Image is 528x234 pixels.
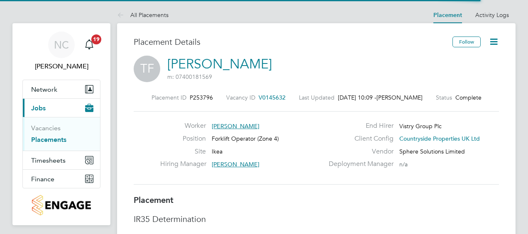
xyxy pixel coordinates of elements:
h3: IR35 Determination [134,214,499,224]
button: Network [23,80,100,98]
label: Hiring Manager [160,160,206,168]
span: [PERSON_NAME] [376,94,423,101]
b: Placement [134,195,174,205]
a: Vacancies [31,124,61,132]
div: Jobs [23,117,100,151]
button: Follow [452,37,481,47]
label: Worker [160,122,206,130]
span: Ikea [212,148,222,155]
span: Jobs [31,104,46,112]
span: n/a [399,161,408,168]
a: Placement [433,12,462,19]
span: [PERSON_NAME] [212,161,259,168]
span: Countryside Properties UK Ltd [399,135,480,142]
span: Timesheets [31,156,66,164]
span: NC [54,39,69,50]
h3: Placement Details [134,37,446,47]
a: Activity Logs [475,11,509,19]
label: Vacancy ID [226,94,255,101]
span: V0145632 [259,94,286,101]
span: Sphere Solutions Limited [399,148,465,155]
button: Finance [23,170,100,188]
a: NC[PERSON_NAME] [22,32,100,71]
nav: Main navigation [12,23,110,225]
span: Vistry Group Plc [399,122,442,130]
a: [PERSON_NAME] [167,56,272,72]
span: 19 [91,34,101,44]
span: TF [134,56,160,82]
span: Finance [31,175,54,183]
a: Placements [31,136,66,144]
a: All Placements [117,11,169,19]
a: Go to home page [22,195,100,215]
label: Site [160,147,206,156]
span: Nicholas Cole [22,61,100,71]
span: Complete [455,94,482,101]
label: Position [160,134,206,143]
a: 19 [81,32,98,58]
span: [DATE] 10:09 - [338,94,376,101]
img: countryside-properties-logo-retina.png [32,195,90,215]
span: m: 07400181569 [167,73,212,80]
span: Forklift Operator (Zone 4) [212,135,279,142]
label: Last Updated [299,94,335,101]
button: Timesheets [23,151,100,169]
label: Placement ID [152,94,186,101]
label: End Hirer [324,122,394,130]
label: Client Config [324,134,394,143]
button: Jobs [23,99,100,117]
label: Status [436,94,452,101]
span: P253796 [190,94,213,101]
label: Deployment Manager [324,160,394,168]
span: Network [31,85,57,93]
span: [PERSON_NAME] [212,122,259,130]
label: Vendor [324,147,394,156]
